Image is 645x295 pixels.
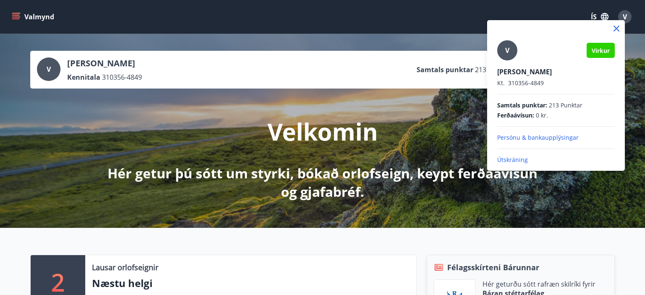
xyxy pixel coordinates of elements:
p: Persónu & bankaupplýsingar [497,133,615,142]
span: 213 Punktar [549,101,582,110]
span: Kt. [497,79,505,87]
p: 310356-4849 [497,79,615,87]
span: V [505,46,509,55]
span: Samtals punktar : [497,101,547,110]
p: Útskráning [497,156,615,164]
p: [PERSON_NAME] [497,67,615,76]
span: Virkur [592,47,610,55]
span: 0 kr. [536,111,548,120]
span: Ferðaávísun : [497,111,534,120]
